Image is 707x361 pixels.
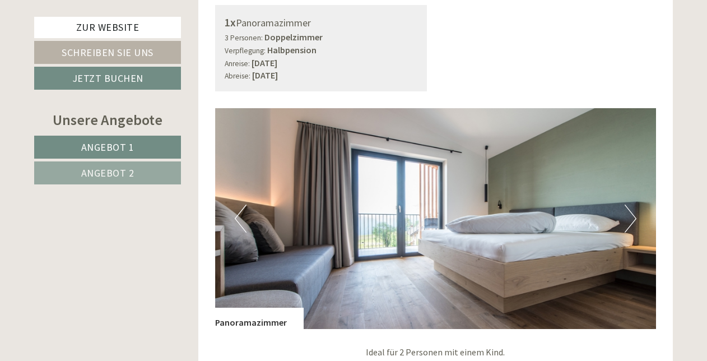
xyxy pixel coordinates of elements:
div: Dienstag [194,8,248,27]
b: Halbpension [267,44,317,55]
span: Angebot 1 [81,141,134,154]
button: Previous [235,205,246,233]
div: Unsere Angebote [34,109,181,130]
div: Panoramazimmer [225,15,418,31]
img: image [215,108,657,329]
a: Schreiben Sie uns [34,41,181,64]
div: Inso Sonnenheim [17,33,173,41]
button: Next [625,205,636,233]
div: Guten Tag, wie können wir Ihnen helfen? [8,30,178,64]
a: Zur Website [34,17,181,38]
small: Verpflegung: [225,46,266,55]
div: Panoramazimmer [215,308,304,329]
b: 1x [225,15,236,29]
button: Senden [369,292,441,315]
small: 3 Personen: [225,33,263,43]
b: [DATE] [252,70,278,81]
b: Doppelzimmer [264,31,323,43]
small: Abreise: [225,71,250,81]
b: [DATE] [252,57,277,68]
a: Jetzt buchen [34,67,181,90]
small: Anreise: [225,59,250,68]
small: 23:05 [17,54,173,62]
span: Angebot 2 [81,166,134,179]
